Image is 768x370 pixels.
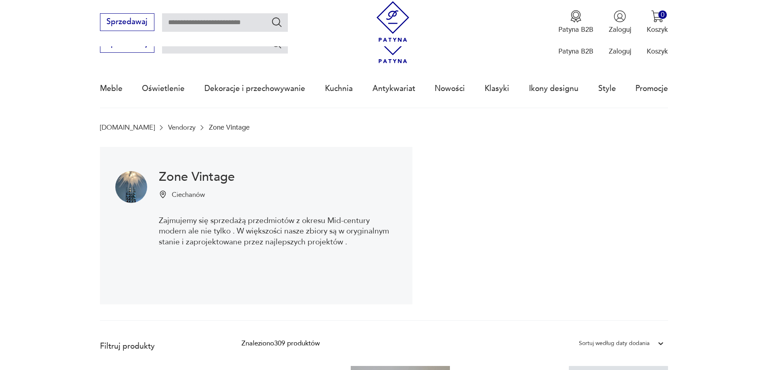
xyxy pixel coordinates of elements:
[651,10,664,23] img: Ikona koszyka
[100,41,154,48] a: Sprzedawaj
[373,1,413,42] img: Patyna - sklep z meblami i dekoracjami vintage
[647,47,668,56] p: Koszyk
[570,10,582,23] img: Ikona medalu
[609,10,631,34] button: Zaloguj
[579,338,649,349] div: Sortuj według daty dodania
[271,38,283,50] button: Szukaj
[658,10,667,19] div: 0
[115,171,147,203] img: Zone Vintage
[558,10,593,34] button: Patyna B2B
[209,124,250,131] p: Zone Vintage
[609,47,631,56] p: Zaloguj
[100,70,123,107] a: Meble
[159,171,397,183] h1: Zone Vintage
[100,19,154,26] a: Sprzedawaj
[412,147,668,305] img: Zone Vintage
[241,338,320,349] div: Znaleziono 309 produktów
[172,190,205,200] p: Ciechanów
[100,124,155,131] a: [DOMAIN_NAME]
[529,70,579,107] a: Ikony designu
[647,25,668,34] p: Koszyk
[373,70,415,107] a: Antykwariat
[485,70,509,107] a: Klasyki
[558,25,593,34] p: Patyna B2B
[647,10,668,34] button: 0Koszyk
[142,70,185,107] a: Oświetlenie
[558,10,593,34] a: Ikona medaluPatyna B2B
[609,25,631,34] p: Zaloguj
[159,215,397,247] p: Zajmujemy się sprzedażą przedmiotów z okresu Mid-century modern ale nie tylko . W większości nasz...
[271,16,283,28] button: Szukaj
[159,190,167,198] img: Ikonka pinezki mapy
[558,47,593,56] p: Patyna B2B
[325,70,353,107] a: Kuchnia
[100,341,219,351] p: Filtruj produkty
[598,70,616,107] a: Style
[100,13,154,31] button: Sprzedawaj
[614,10,626,23] img: Ikonka użytkownika
[635,70,668,107] a: Promocje
[204,70,305,107] a: Dekoracje i przechowywanie
[168,124,196,131] a: Vendorzy
[435,70,465,107] a: Nowości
